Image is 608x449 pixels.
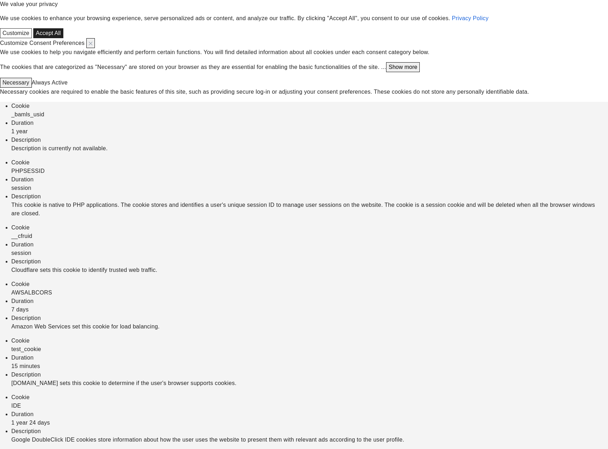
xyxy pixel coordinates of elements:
[11,354,608,362] div: Duration
[11,297,608,305] div: Duration
[11,175,608,184] div: Duration
[11,167,608,175] div: PHPSESSID
[11,184,608,192] div: session
[11,110,608,119] div: _bamls_usid
[11,192,608,201] div: Description
[11,249,608,257] div: session
[32,80,68,86] span: Always Active
[11,119,608,127] div: Duration
[11,102,608,110] div: Cookie
[89,42,92,45] img: Close
[11,314,608,322] div: Description
[11,419,608,427] div: 1 year 24 days
[11,144,608,153] div: Description is currently not available.
[11,436,608,444] div: Google DoubleClick IDE cookies store information about how the user uses the website to present t...
[11,345,608,354] div: test_cookie
[11,232,608,240] div: __cfruid
[11,322,608,331] div: Amazon Web Services set this cookie for load balancing.
[452,15,489,21] a: Privacy Policy
[386,62,420,72] button: Show more
[11,223,608,232] div: Cookie
[11,136,608,144] div: Description
[11,240,608,249] div: Duration
[11,427,608,436] div: Description
[11,288,608,297] div: AWSALBCORS
[11,201,608,218] div: This cookie is native to PHP applications. The cookie stores and identifies a user's unique sessi...
[11,266,608,274] div: Cloudflare sets this cookie to identify trusted web traffic.
[11,410,608,419] div: Duration
[11,305,608,314] div: 7 days
[11,393,608,402] div: Cookie
[11,337,608,345] div: Cookie
[11,257,608,266] div: Description
[11,362,608,371] div: 15 minutes
[11,158,608,167] div: Cookie
[11,127,608,136] div: 1 year
[11,379,608,387] div: [DOMAIN_NAME] sets this cookie to determine if the user's browser supports cookies.
[11,371,608,379] div: Description
[33,28,63,38] button: Accept All
[11,402,608,410] div: IDE
[86,38,95,48] button: Close
[11,280,608,288] div: Cookie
